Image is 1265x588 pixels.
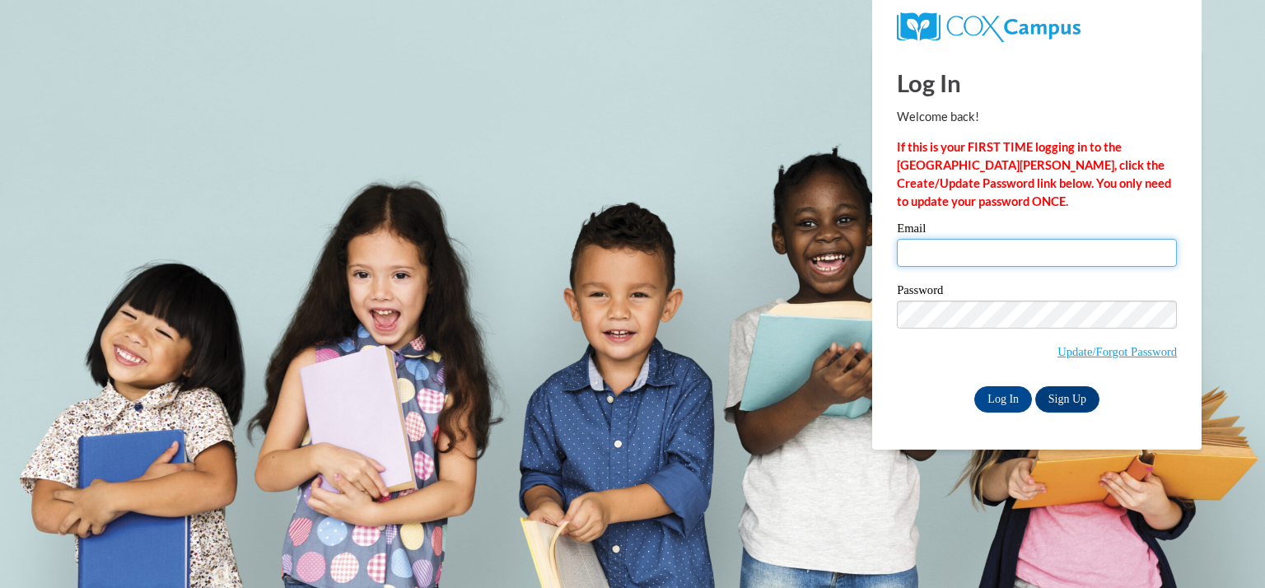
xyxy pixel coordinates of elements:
p: Welcome back! [897,108,1177,126]
a: Sign Up [1035,386,1099,413]
h1: Log In [897,66,1177,100]
a: COX Campus [897,19,1081,33]
input: Log In [974,386,1032,413]
img: COX Campus [897,12,1081,42]
label: Email [897,222,1177,239]
a: Update/Forgot Password [1057,345,1177,358]
strong: If this is your FIRST TIME logging in to the [GEOGRAPHIC_DATA][PERSON_NAME], click the Create/Upd... [897,140,1171,208]
label: Password [897,284,1177,301]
